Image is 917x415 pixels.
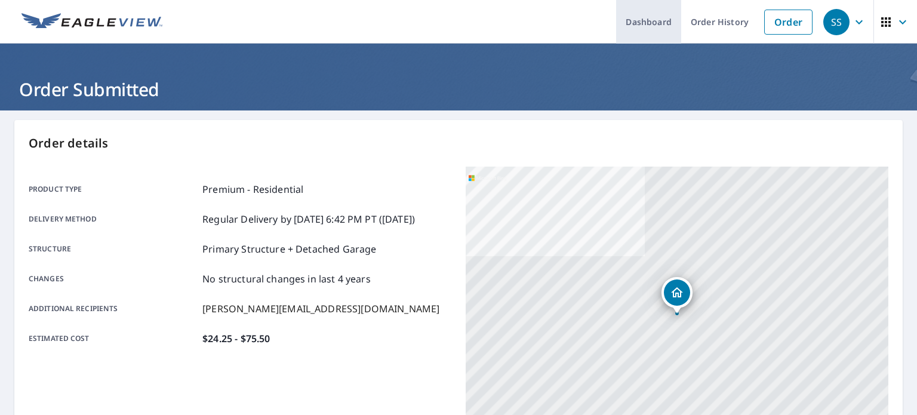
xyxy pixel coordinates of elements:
[202,272,371,286] p: No structural changes in last 4 years
[764,10,813,35] a: Order
[202,182,303,196] p: Premium - Residential
[21,13,162,31] img: EV Logo
[29,302,198,316] p: Additional recipients
[29,212,198,226] p: Delivery method
[29,272,198,286] p: Changes
[202,331,270,346] p: $24.25 - $75.50
[29,331,198,346] p: Estimated cost
[29,242,198,256] p: Structure
[202,302,439,316] p: [PERSON_NAME][EMAIL_ADDRESS][DOMAIN_NAME]
[29,182,198,196] p: Product type
[29,134,888,152] p: Order details
[202,242,376,256] p: Primary Structure + Detached Garage
[202,212,415,226] p: Regular Delivery by [DATE] 6:42 PM PT ([DATE])
[661,277,693,314] div: Dropped pin, building 1, Residential property, 3103 Northwest Rd Marengo, IL 60152
[14,77,903,102] h1: Order Submitted
[823,9,850,35] div: SS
